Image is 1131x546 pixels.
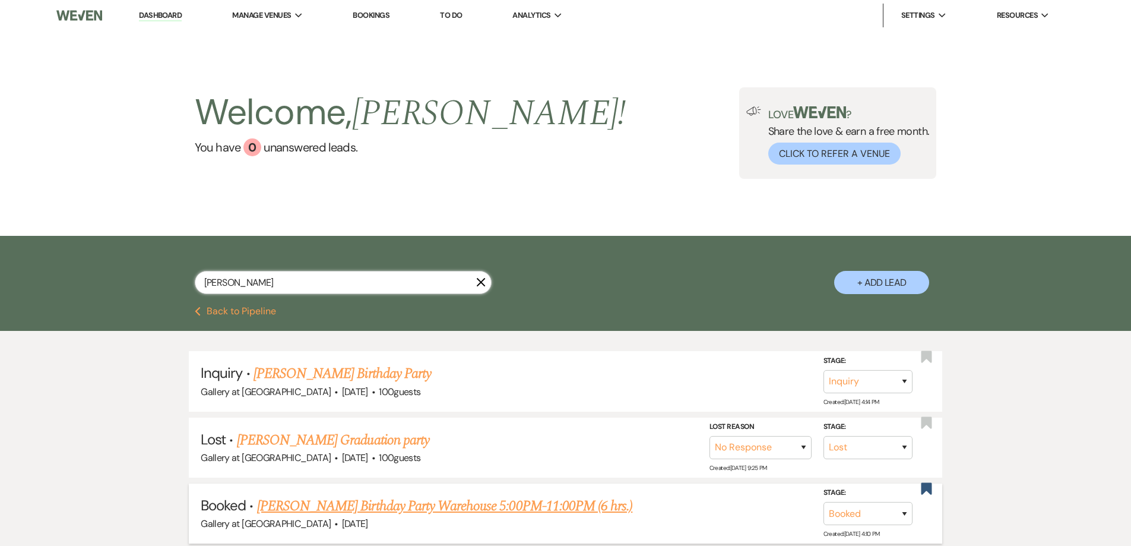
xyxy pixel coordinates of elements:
[768,143,901,165] button: Click to Refer a Venue
[823,487,913,500] label: Stage:
[379,452,420,464] span: 100 guests
[195,87,626,138] h2: Welcome,
[342,452,368,464] span: [DATE]
[257,495,632,517] a: [PERSON_NAME] Birthday Party Warehouse 5:00PM-11:00PM (6 hrs.)
[254,363,431,384] a: [PERSON_NAME] Birthday Party
[56,3,102,28] img: Weven Logo
[793,106,846,118] img: weven-logo-green.svg
[997,10,1038,21] span: Resources
[195,307,276,316] button: Back to Pipeline
[709,421,812,434] label: Lost Reason
[201,452,331,464] span: Gallery at [GEOGRAPHIC_DATA]
[232,10,291,21] span: Manage Venues
[768,106,930,120] p: Love ?
[195,271,492,294] input: Search by name, event date, email address or phone number
[342,517,368,530] span: [DATE]
[440,10,462,20] a: To Do
[201,496,246,515] span: Booked
[201,517,331,530] span: Gallery at [GEOGRAPHIC_DATA]
[823,398,879,406] span: Created: [DATE] 4:14 PM
[746,106,761,116] img: loud-speaker-illustration.svg
[353,10,389,20] a: Bookings
[834,271,929,294] button: + Add Lead
[201,364,242,382] span: Inquiry
[195,138,626,156] a: You have 0 unanswered leads.
[709,464,767,472] span: Created: [DATE] 9:25 PM
[201,430,226,449] span: Lost
[823,421,913,434] label: Stage:
[243,138,261,156] div: 0
[761,106,930,165] div: Share the love & earn a free month.
[823,530,880,538] span: Created: [DATE] 4:10 PM
[139,10,182,21] a: Dashboard
[352,86,626,141] span: [PERSON_NAME] !
[823,355,913,368] label: Stage:
[201,386,331,398] span: Gallery at [GEOGRAPHIC_DATA]
[379,386,420,398] span: 100 guests
[237,430,429,451] a: [PERSON_NAME] Graduation party
[512,10,550,21] span: Analytics
[342,386,368,398] span: [DATE]
[901,10,935,21] span: Settings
